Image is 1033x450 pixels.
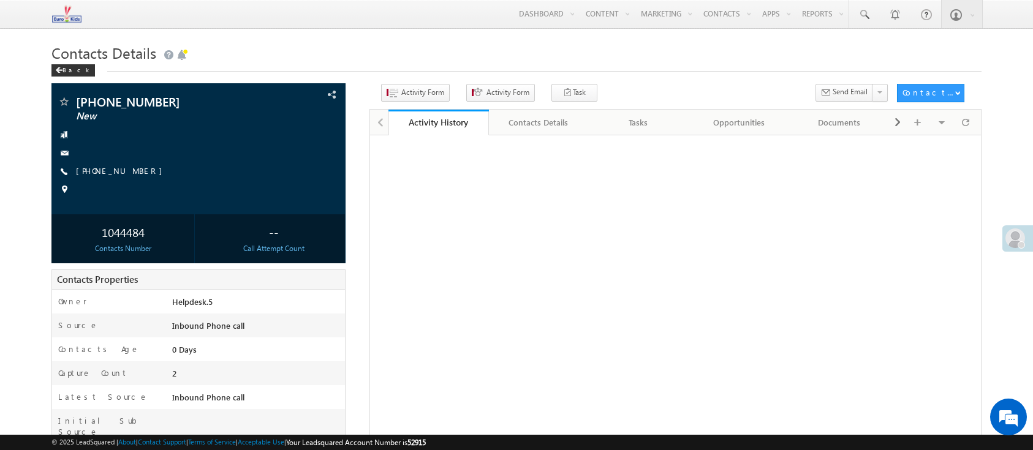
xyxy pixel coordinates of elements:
div: Contacts Actions [902,87,955,98]
a: Contacts Details [489,110,589,135]
a: Activity History [388,110,489,135]
a: Back [51,64,101,74]
div: Contacts Details [499,115,578,130]
span: [PHONE_NUMBER] [76,96,259,108]
span: Your Leadsquared Account Number is [286,438,426,447]
div: Back [51,64,95,77]
div: Activity History [398,116,480,128]
label: Capture Count [58,367,128,378]
span: Activity Form [486,87,529,98]
button: Send Email [815,84,873,102]
div: Tasks [599,115,678,130]
a: [PHONE_NUMBER] [76,165,168,176]
button: Activity Form [381,84,450,102]
a: Terms of Service [188,438,236,446]
label: Initial Sub Source [58,415,158,437]
span: Contacts Properties [57,273,138,285]
span: 52915 [407,438,426,447]
div: 1044484 [55,220,191,243]
span: New [76,110,259,122]
button: Activity Form [466,84,535,102]
span: Send Email [833,86,868,97]
div: -- [205,220,342,243]
label: Owner [58,296,87,307]
img: Custom Logo [51,3,81,24]
a: Acceptable Use [238,438,284,446]
label: Contacts Age [58,343,140,354]
div: 0 Days [169,343,345,361]
span: Contacts Details [51,43,156,62]
span: Activity Form [401,87,444,98]
label: Latest Source [58,391,148,402]
div: Documents [799,115,879,130]
button: Contacts Actions [897,84,964,102]
div: Opportunities [699,115,779,130]
a: Opportunities [689,110,790,135]
span: Helpdesk.5 [172,296,213,307]
span: © 2025 LeadSquared | | | | | [51,437,426,448]
div: Call Attempt Count [205,243,342,254]
div: Inbound Phone call [169,391,345,408]
a: Contact Support [138,438,186,446]
div: Contacts Number [55,243,191,254]
a: Documents [789,110,890,135]
a: Tasks [589,110,689,135]
label: Source [58,320,99,331]
a: About [118,438,136,446]
div: 2 [169,367,345,384]
div: Inbound Phone call [169,320,345,337]
button: Task [551,84,597,102]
